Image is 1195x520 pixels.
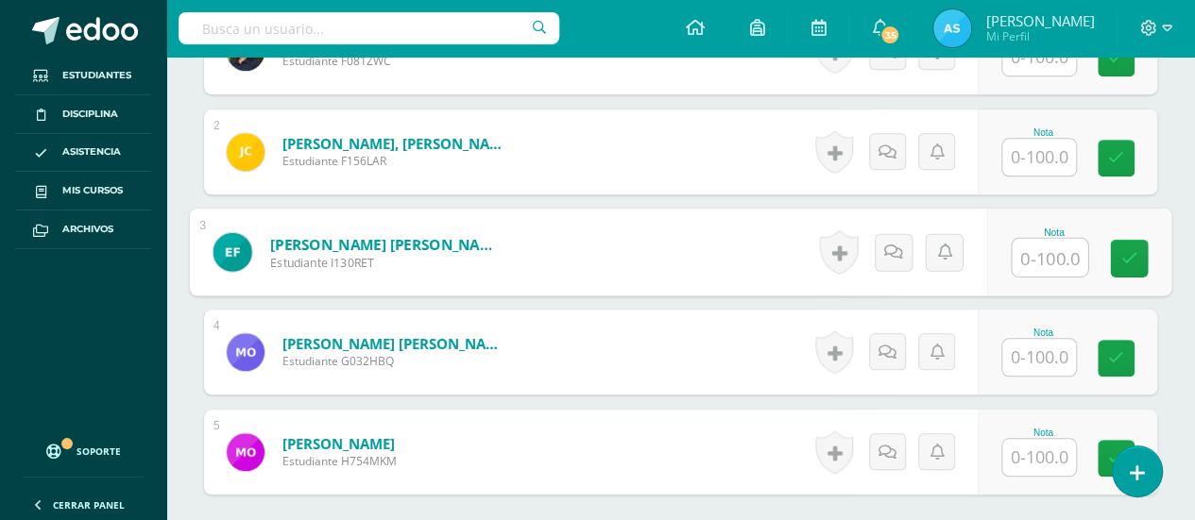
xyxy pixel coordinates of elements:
[1002,439,1076,476] input: 0-100.0
[62,144,121,159] span: Asistencia
[282,453,397,469] span: Estudiante H754MKM
[1001,428,1084,438] div: Nota
[227,333,265,371] img: 3a6a594e702bf430bbb1dface7ba2c64.png
[1012,239,1087,277] input: 0-100.0
[179,12,559,44] input: Busca un usuario...
[270,234,504,254] a: [PERSON_NAME] [PERSON_NAME]
[282,53,509,69] span: Estudiante F081ZWC
[15,95,151,134] a: Disciplina
[282,153,509,169] span: Estudiante F156LAR
[282,334,509,353] a: [PERSON_NAME] [PERSON_NAME]
[53,498,125,512] span: Cerrar panel
[15,172,151,210] a: Mis cursos
[282,134,509,153] a: [PERSON_NAME], [PERSON_NAME]
[1002,339,1076,376] input: 0-100.0
[15,57,151,95] a: Estudiantes
[933,9,971,47] img: 1f6d4612b83049ef674c2869ebe49170.png
[62,183,123,198] span: Mis cursos
[15,134,151,173] a: Asistencia
[1001,327,1084,338] div: Nota
[227,433,265,471] img: 20c34711b7a542acc4d93a3fb0a5c29a.png
[282,434,397,453] a: [PERSON_NAME]
[1001,127,1084,138] div: Nota
[879,25,900,45] span: 35
[985,28,1094,44] span: Mi Perfil
[62,222,113,237] span: Archivos
[282,353,509,369] span: Estudiante G032HBQ
[15,210,151,249] a: Archivos
[1011,226,1097,237] div: Nota
[1002,139,1076,176] input: 0-100.0
[62,68,131,83] span: Estudiantes
[227,133,265,171] img: 30a7f697273c1fe515a22b895b91e2cc.png
[985,11,1094,30] span: [PERSON_NAME]
[270,254,504,271] span: Estudiante I130RET
[77,445,121,458] span: Soporte
[213,232,251,271] img: 24c63dc10f056f98a57dee20c8dc3f69.png
[1002,39,1076,75] input: 0-100.0
[23,426,144,472] a: Soporte
[62,107,118,122] span: Disciplina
